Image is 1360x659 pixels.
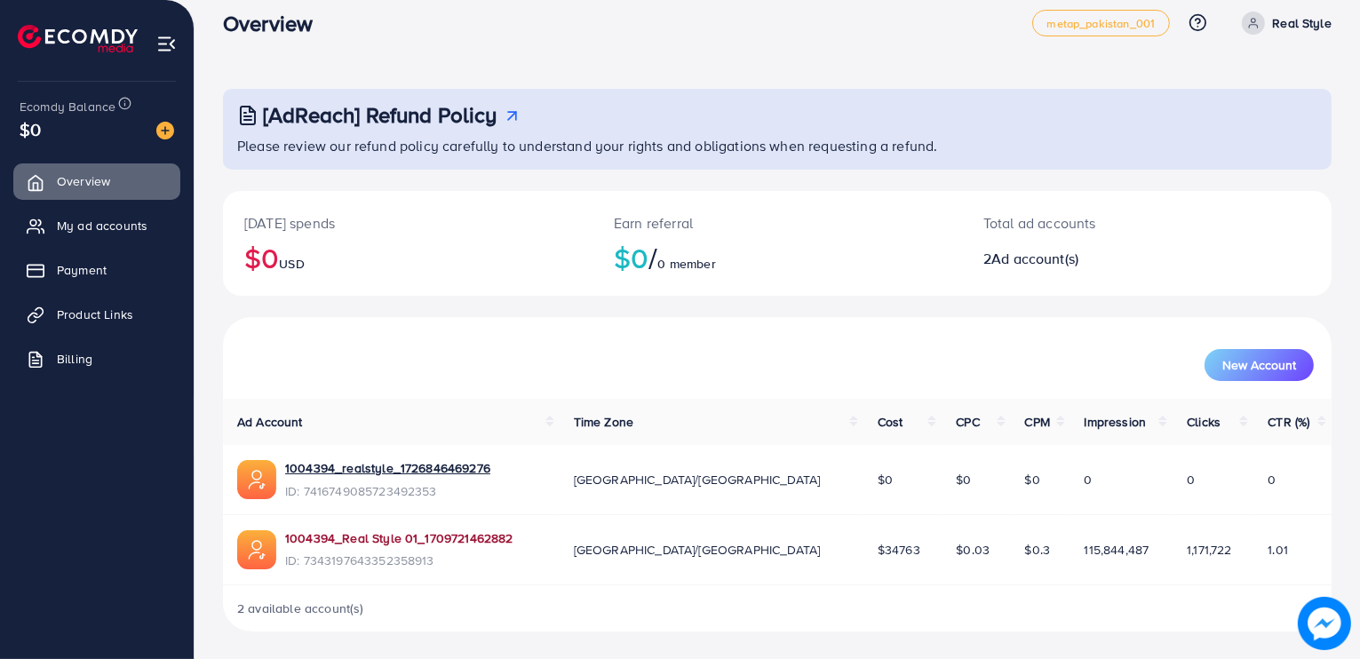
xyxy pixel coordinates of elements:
span: 2 available account(s) [237,599,364,617]
p: [DATE] spends [244,212,571,234]
span: 0 [1085,471,1093,488]
span: Billing [57,350,92,368]
span: [GEOGRAPHIC_DATA]/[GEOGRAPHIC_DATA] [574,471,821,488]
span: 1,171,722 [1187,541,1231,559]
span: Impression [1085,413,1147,431]
span: 0 [1268,471,1276,488]
span: Cost [878,413,903,431]
span: 0 member [658,255,716,273]
h3: [AdReach] Refund Policy [263,102,497,128]
span: 1.01 [1268,541,1288,559]
span: Ad account(s) [991,249,1078,268]
h2: 2 [983,250,1218,267]
img: menu [156,34,177,54]
span: $0.3 [1025,541,1051,559]
span: $0 [956,471,971,488]
span: USD [279,255,304,273]
a: Overview [13,163,180,199]
span: New Account [1222,359,1296,371]
span: Payment [57,261,107,279]
span: Clicks [1187,413,1221,431]
img: image [156,122,174,139]
span: CPC [956,413,979,431]
h2: $0 [244,241,571,274]
span: ID: 7416749085723492353 [285,482,490,500]
span: Time Zone [574,413,633,431]
span: $0.03 [956,541,990,559]
span: Product Links [57,306,133,323]
span: 0 [1187,471,1195,488]
a: 1004394_Real Style 01_1709721462882 [285,529,513,547]
span: $0 [1025,471,1040,488]
span: / [648,237,657,278]
span: $0 [878,471,893,488]
p: Please review our refund policy carefully to understand your rights and obligations when requesti... [237,135,1321,156]
span: My ad accounts [57,217,147,234]
span: 115,844,487 [1085,541,1149,559]
span: ID: 7343197643352358913 [285,552,513,569]
span: [GEOGRAPHIC_DATA]/[GEOGRAPHIC_DATA] [574,541,821,559]
img: ic-ads-acc.e4c84228.svg [237,460,276,499]
a: metap_pakistan_001 [1032,10,1171,36]
h2: $0 [614,241,941,274]
p: Total ad accounts [983,212,1218,234]
a: Billing [13,341,180,377]
h3: Overview [223,11,327,36]
span: $0 [20,116,41,142]
a: Product Links [13,297,180,332]
span: Overview [57,172,110,190]
span: Ecomdy Balance [20,98,115,115]
a: 1004394_realstyle_1726846469276 [285,459,490,477]
img: logo [18,25,138,52]
p: Real Style [1272,12,1332,34]
span: CTR (%) [1268,413,1309,431]
span: Ad Account [237,413,303,431]
a: My ad accounts [13,208,180,243]
a: Payment [13,252,180,288]
span: $34763 [878,541,920,559]
button: New Account [1205,349,1314,381]
img: ic-ads-acc.e4c84228.svg [237,530,276,569]
span: CPM [1025,413,1050,431]
img: image [1299,598,1351,650]
span: metap_pakistan_001 [1047,18,1156,29]
p: Earn referral [614,212,941,234]
a: Real Style [1235,12,1332,35]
